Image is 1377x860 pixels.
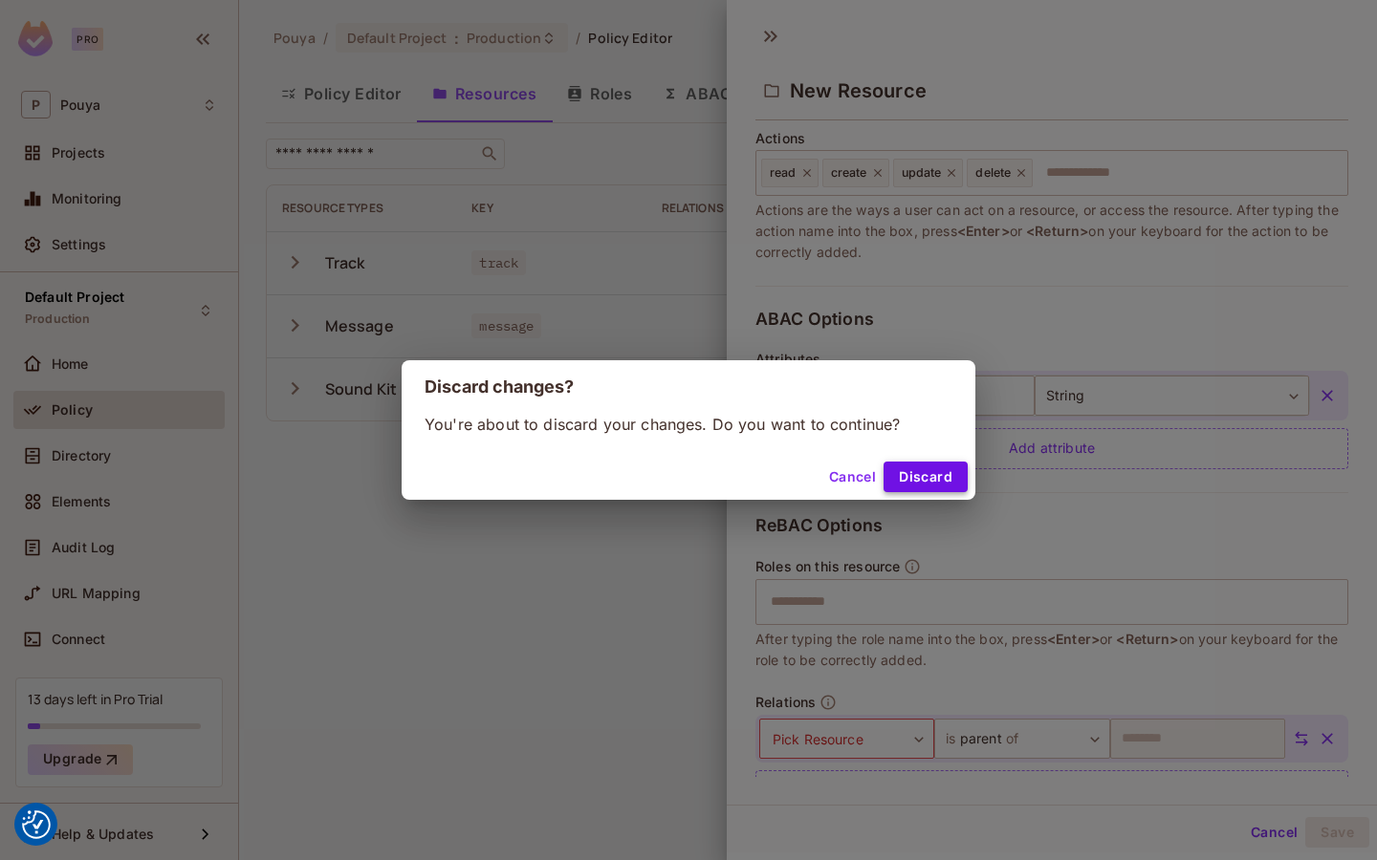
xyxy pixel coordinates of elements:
[22,810,51,839] img: Revisit consent button
[884,462,968,492] button: Discard
[425,414,952,435] p: You're about to discard your changes. Do you want to continue?
[821,462,884,492] button: Cancel
[22,810,51,839] button: Consent Preferences
[402,360,975,414] h2: Discard changes?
